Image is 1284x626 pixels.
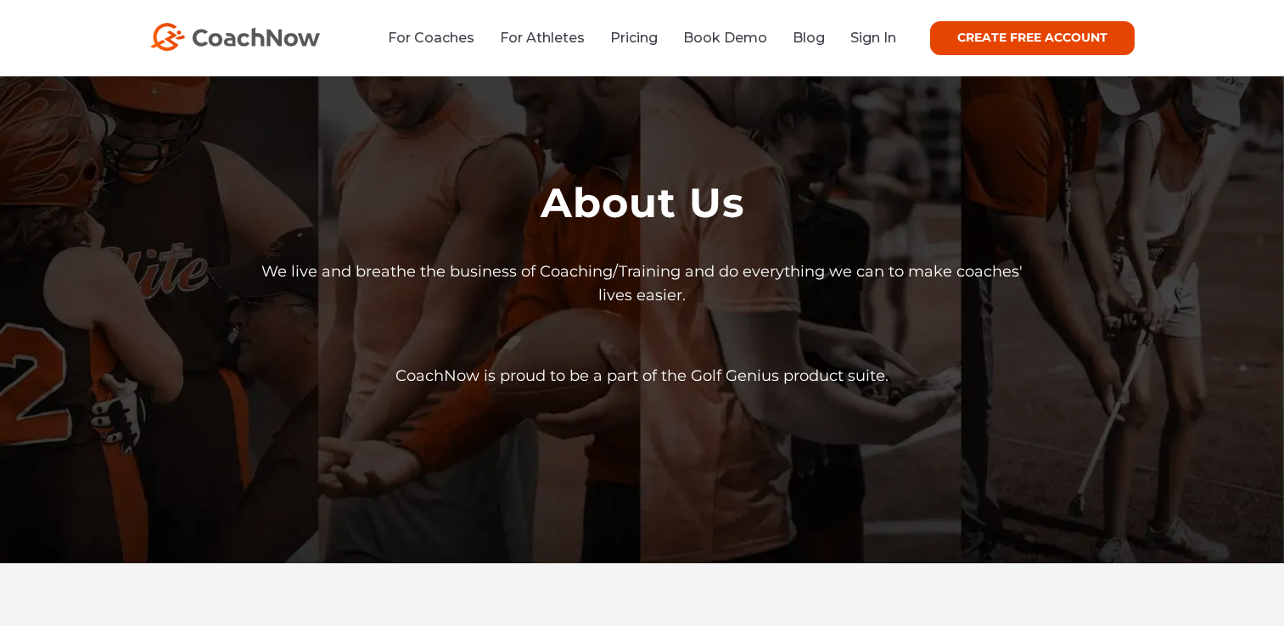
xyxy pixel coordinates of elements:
[793,30,825,46] a: Blog
[541,178,744,227] strong: About Us
[683,30,767,46] a: Book Demo
[150,23,320,51] img: CoachNow Logo
[388,30,474,46] a: For Coaches
[500,30,585,46] a: For Athletes
[610,30,658,46] a: Pricing
[930,21,1135,55] a: CREATE FREE ACCOUNT
[850,30,896,46] a: Sign In
[252,352,1033,414] p: CoachNow is proud to be a part of the Golf Genius product suite.
[252,248,1033,333] p: We live and breathe the business of Coaching/Training and do everything we can to make coaches' l...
